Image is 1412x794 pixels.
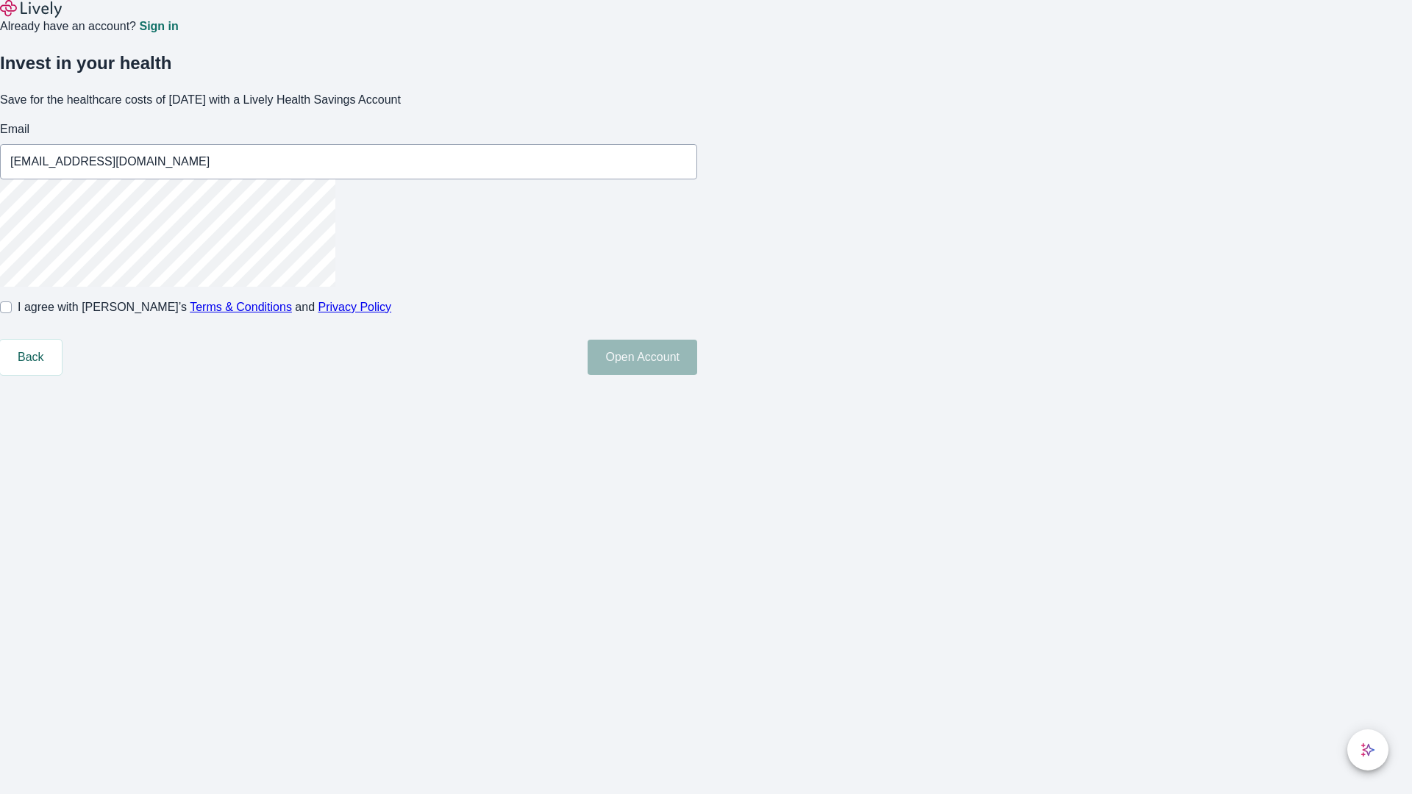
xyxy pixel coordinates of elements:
[18,298,391,316] span: I agree with [PERSON_NAME]’s and
[1347,729,1388,770] button: chat
[139,21,178,32] a: Sign in
[190,301,292,313] a: Terms & Conditions
[318,301,392,313] a: Privacy Policy
[1361,743,1375,757] svg: Lively AI Assistant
